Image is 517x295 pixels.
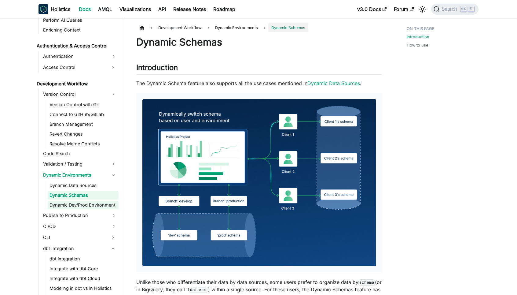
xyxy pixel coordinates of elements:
a: Branch Management [48,120,119,129]
p: The Dynamic Schema feature also supports all the use cases mentioned in . [136,80,382,87]
a: Integrate with dbt Core [48,264,119,273]
button: Expand sidebar category 'CLI' [108,233,119,242]
a: Enriching Context [41,26,119,34]
span: Dynamic Environments [212,23,261,32]
nav: Docs sidebar [32,18,124,295]
a: Version Control [41,89,119,99]
a: Docs [75,4,94,14]
a: Revert Changes [48,130,119,138]
a: dbt Integration [41,244,108,253]
span: Search [440,6,461,12]
button: Expand sidebar category 'Access Control' [108,62,119,72]
a: Resolve Merge Conflicts [48,140,119,148]
a: CLI [41,233,108,242]
a: Publish to Production [41,211,119,220]
b: Holistics [51,6,70,13]
a: API [155,4,170,14]
a: Code Search [41,149,119,158]
a: Dynamic Dev/Prod Environment [48,201,119,209]
a: Dynamic Data Sources [48,181,119,190]
img: Dynamically pointing Holistics to different schemas [142,99,376,266]
a: Validation / Testing [41,159,119,169]
a: CI/CD [41,222,119,231]
span: Development Workflow [155,23,204,32]
code: dataset [189,287,208,293]
a: HolisticsHolistics [38,4,70,14]
a: Access Control [41,62,108,72]
a: Version Control with Git [48,100,119,109]
a: AMQL [94,4,116,14]
button: Collapse sidebar category 'dbt Integration' [108,244,119,253]
a: Dynamic Environments [41,170,119,180]
span: Dynamic Schemas [268,23,308,32]
a: Integrate with dbt Cloud [48,274,119,283]
a: Authentication [41,51,119,61]
a: Introduction [407,34,429,40]
a: Modeling in dbt vs in Holistics [48,284,119,293]
nav: Breadcrumbs [136,23,382,32]
code: schema [358,279,375,286]
a: Release Notes [170,4,210,14]
a: dbt integration [48,255,119,263]
h2: Introduction [136,63,382,75]
a: How to use [407,42,428,48]
a: Perform AI Queries [41,16,119,24]
a: Home page [136,23,148,32]
a: Dynamic Data Sources [307,80,360,86]
a: Connect to GitHub/GitLab [48,110,119,119]
kbd: K [468,6,474,12]
button: Switch between dark and light mode (currently light mode) [418,4,427,14]
a: Development Workflow [35,80,119,88]
button: Search (Ctrl+K) [431,4,479,15]
a: Authentication & Access Control [35,42,119,50]
a: Forum [390,4,417,14]
a: Roadmap [210,4,239,14]
a: Dynamic Schemas [48,191,119,200]
a: v3.0 Docs [354,4,390,14]
a: Visualizations [116,4,155,14]
h1: Dynamic Schemas [136,36,382,48]
img: Holistics [38,4,48,14]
